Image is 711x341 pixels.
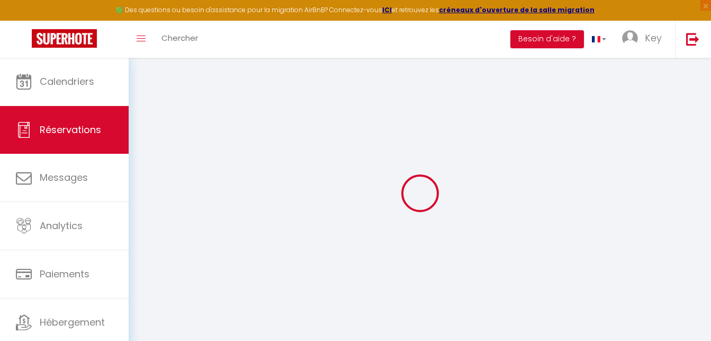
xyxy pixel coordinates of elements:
span: Messages [40,171,88,184]
img: logout [686,32,699,46]
span: Chercher [161,32,198,43]
span: Paiements [40,267,89,281]
button: Besoin d'aide ? [510,30,584,48]
a: créneaux d'ouverture de la salle migration [439,5,595,14]
a: Chercher [154,21,206,58]
a: ICI [382,5,392,14]
span: Key [645,31,662,45]
span: Réservations [40,123,101,136]
a: ... Key [614,21,675,58]
span: Calendriers [40,75,94,88]
span: Hébergement [40,316,105,329]
img: ... [622,30,638,46]
img: Super Booking [32,29,97,48]
iframe: Chat [666,293,703,333]
button: Ouvrir le widget de chat LiveChat [8,4,40,36]
span: Analytics [40,219,83,232]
